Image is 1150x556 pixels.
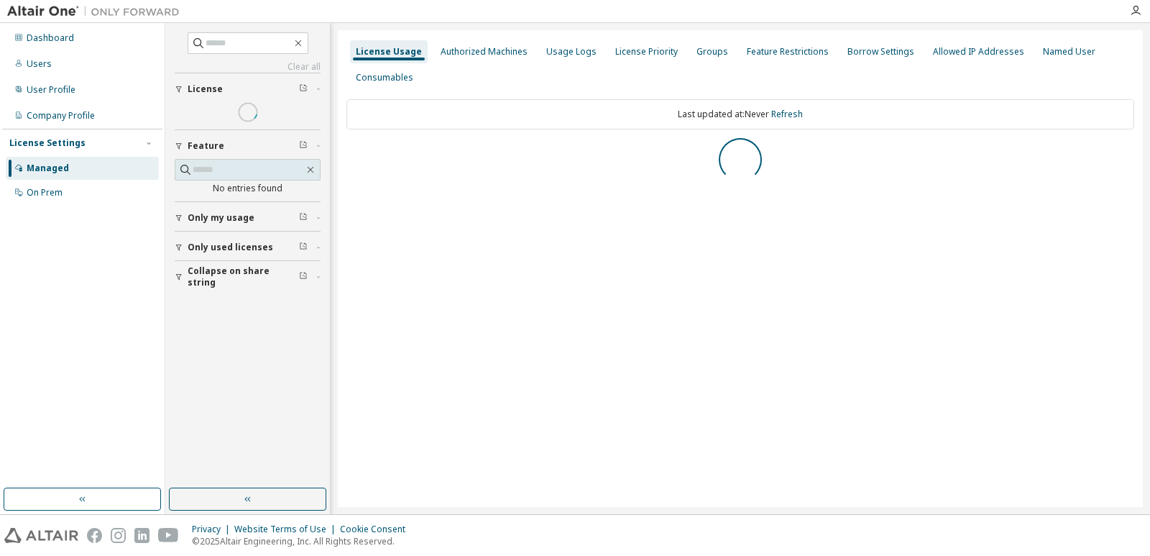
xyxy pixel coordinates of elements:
[356,46,422,58] div: License Usage
[771,108,803,120] a: Refresh
[188,83,223,95] span: License
[175,73,321,105] button: License
[299,83,308,95] span: Clear filter
[340,524,414,535] div: Cookie Consent
[192,524,234,535] div: Privacy
[188,140,224,152] span: Feature
[346,99,1134,129] div: Last updated at: Never
[175,130,321,162] button: Feature
[27,58,52,70] div: Users
[696,46,728,58] div: Groups
[7,4,187,19] img: Altair One
[615,46,678,58] div: License Priority
[299,242,308,253] span: Clear filter
[87,528,102,543] img: facebook.svg
[299,271,308,283] span: Clear filter
[175,183,321,194] div: No entries found
[299,140,308,152] span: Clear filter
[546,46,597,58] div: Usage Logs
[847,46,914,58] div: Borrow Settings
[234,524,340,535] div: Website Terms of Use
[158,528,179,543] img: youtube.svg
[27,32,74,44] div: Dashboard
[747,46,829,58] div: Feature Restrictions
[111,528,126,543] img: instagram.svg
[299,212,308,224] span: Clear filter
[188,212,254,224] span: Only my usage
[175,61,321,73] a: Clear all
[134,528,149,543] img: linkedin.svg
[27,110,95,122] div: Company Profile
[27,163,69,174] div: Managed
[188,242,273,253] span: Only used licenses
[441,46,528,58] div: Authorized Machines
[27,187,63,199] div: On Prem
[4,528,78,543] img: altair_logo.svg
[9,137,86,149] div: License Settings
[27,84,75,96] div: User Profile
[192,535,414,547] p: © 2025 Altair Engineering, Inc. All Rights Reserved.
[933,46,1024,58] div: Allowed IP Addresses
[1043,46,1095,58] div: Named User
[356,72,413,83] div: Consumables
[175,261,321,293] button: Collapse on share string
[175,202,321,234] button: Only my usage
[188,265,299,288] span: Collapse on share string
[175,232,321,263] button: Only used licenses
